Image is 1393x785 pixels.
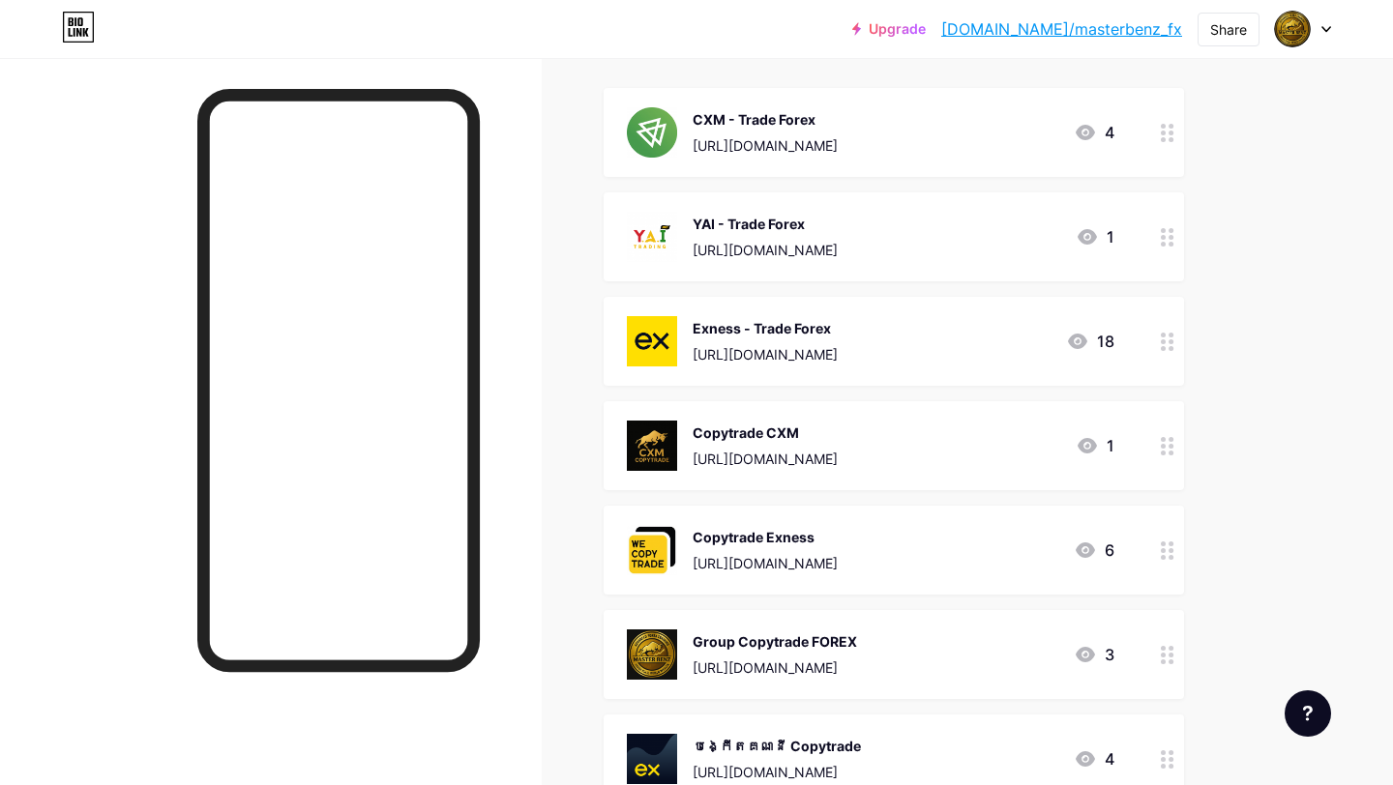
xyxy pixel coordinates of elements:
div: 4 [1074,747,1114,770]
div: បង្កេីត​គណនី​ Copytrade [693,736,861,756]
div: Copytrade Exness [693,527,838,547]
a: [DOMAIN_NAME]/masterbenz_fx [941,17,1182,41]
img: Exness - Trade Forex [627,316,677,366]
div: [URL][DOMAIN_NAME] [693,449,838,469]
div: 1 [1076,434,1114,457]
div: [URL][DOMAIN_NAME] [693,553,838,573]
div: Exness - Trade Forex [693,318,838,338]
img: exnesscambodia [1274,11,1311,47]
div: 1 [1076,225,1114,248]
img: Copytrade Exness [627,525,677,575]
img: បង្កេីត​គណនី​ Copytrade [627,734,677,784]
div: [URL][DOMAIN_NAME] [693,762,861,782]
div: [URL][DOMAIN_NAME] [693,240,838,260]
div: 3 [1074,643,1114,666]
div: 18 [1066,330,1114,353]
img: Group Copytrade FOREX [627,629,677,680]
img: Copytrade CXM [627,421,677,471]
div: [URL][DOMAIN_NAME] [693,344,838,364]
div: [URL][DOMAIN_NAME] [693,135,838,156]
img: CXM - Trade Forex [627,107,677,158]
div: Group Copytrade FOREX [693,631,857,652]
div: 6 [1074,538,1114,562]
div: [URL][DOMAIN_NAME] [693,657,857,678]
div: YAI - Trade Forex [693,214,838,234]
div: CXM - Trade Forex [693,109,838,130]
a: Upgrade [852,21,926,37]
div: Share [1210,19,1247,40]
img: YAI - Trade Forex [627,212,677,262]
div: Copytrade CXM [693,422,838,443]
div: 4 [1074,121,1114,144]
